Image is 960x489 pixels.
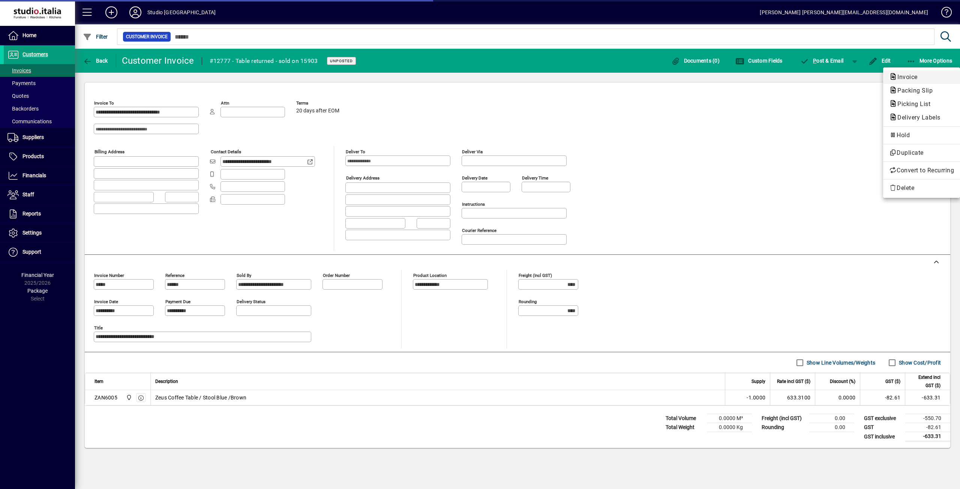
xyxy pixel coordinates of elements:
[889,87,936,94] span: Packing Slip
[889,184,954,193] span: Delete
[889,148,954,157] span: Duplicate
[889,114,944,121] span: Delivery Labels
[889,73,921,81] span: Invoice
[889,131,954,140] span: Hold
[889,166,954,175] span: Convert to Recurring
[889,100,934,108] span: Picking List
